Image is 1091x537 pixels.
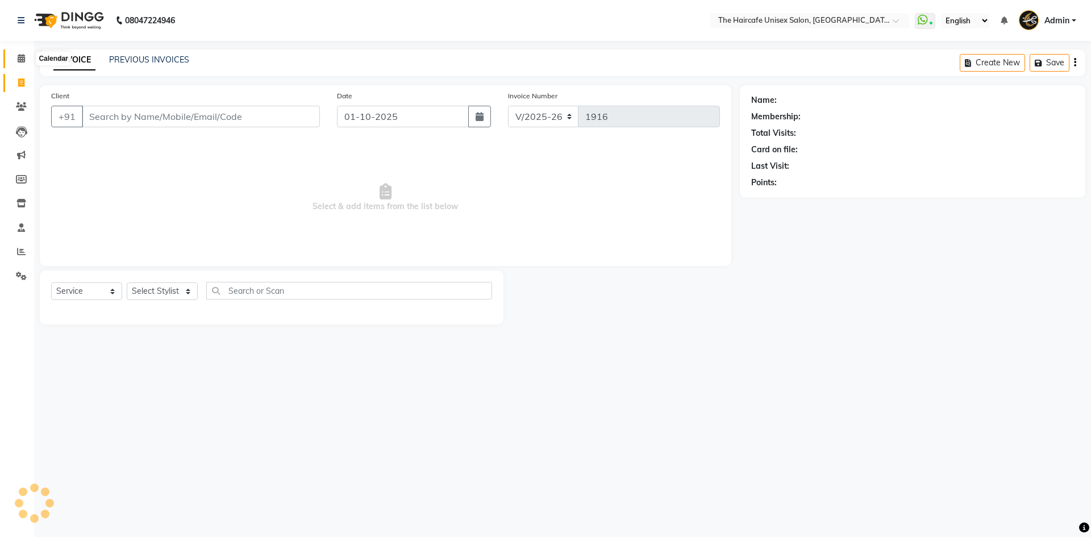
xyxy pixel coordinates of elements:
[337,91,352,101] label: Date
[29,5,107,36] img: logo
[960,54,1025,72] button: Create New
[51,141,720,255] span: Select & add items from the list below
[206,282,492,299] input: Search or Scan
[751,144,798,156] div: Card on file:
[125,5,175,36] b: 08047224946
[51,106,83,127] button: +91
[508,91,557,101] label: Invoice Number
[751,111,801,123] div: Membership:
[51,91,69,101] label: Client
[751,160,789,172] div: Last Visit:
[109,55,189,65] a: PREVIOUS INVOICES
[82,106,320,127] input: Search by Name/Mobile/Email/Code
[1030,54,1069,72] button: Save
[751,177,777,189] div: Points:
[36,52,70,65] div: Calendar
[1044,15,1069,27] span: Admin
[1019,10,1039,30] img: Admin
[751,127,796,139] div: Total Visits:
[751,94,777,106] div: Name:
